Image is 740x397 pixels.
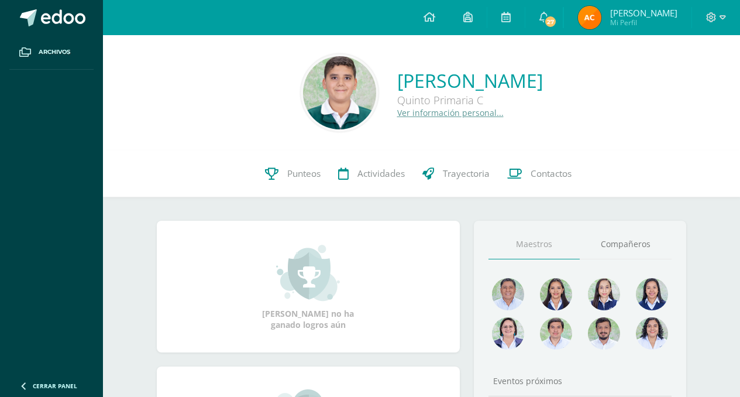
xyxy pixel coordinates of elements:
[492,317,524,350] img: 674848b92a8dd628d3cff977652c0a9e.png
[250,244,367,330] div: [PERSON_NAME] no ha ganado logros aún
[397,107,504,118] a: Ver información personal...
[256,150,329,197] a: Punteos
[636,278,668,310] img: 6ddd1834028c492d783a9ed76c16c693.png
[397,68,543,93] a: [PERSON_NAME]
[357,167,405,180] span: Actividades
[303,56,376,129] img: 1ec14fae105a92b142291c2d992075a7.png
[540,278,572,310] img: a45c6b0b365ef70dd84ea434ae6b643f.png
[488,375,672,386] div: Eventos próximos
[588,317,620,350] img: 54c759e5b9bb94252904e19d2c113a42.png
[636,317,668,350] img: 74e021dbc1333a55a6a6352084f0f183.png
[580,230,672,259] a: Compañeros
[276,244,340,302] img: achievement_small.png
[397,93,543,107] div: Quinto Primaria C
[33,382,77,390] span: Cerrar panel
[9,35,94,70] a: Archivos
[610,18,677,28] span: Mi Perfil
[287,167,321,180] span: Punteos
[588,278,620,310] img: e0582db7cc524a9960c08d03de9ec803.png
[531,167,572,180] span: Contactos
[578,6,601,29] img: cf23f2559fb4d6a6ba4fac9e8b6311d9.png
[443,167,490,180] span: Trayectoria
[329,150,414,197] a: Actividades
[540,317,572,350] img: f0af4734c025b990c12c69d07632b04a.png
[414,150,498,197] a: Trayectoria
[39,47,70,57] span: Archivos
[610,7,677,19] span: [PERSON_NAME]
[488,230,580,259] a: Maestros
[544,15,557,28] span: 27
[498,150,580,197] a: Contactos
[492,278,524,310] img: f4ec16a59328cb939a4b919555c40b71.png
